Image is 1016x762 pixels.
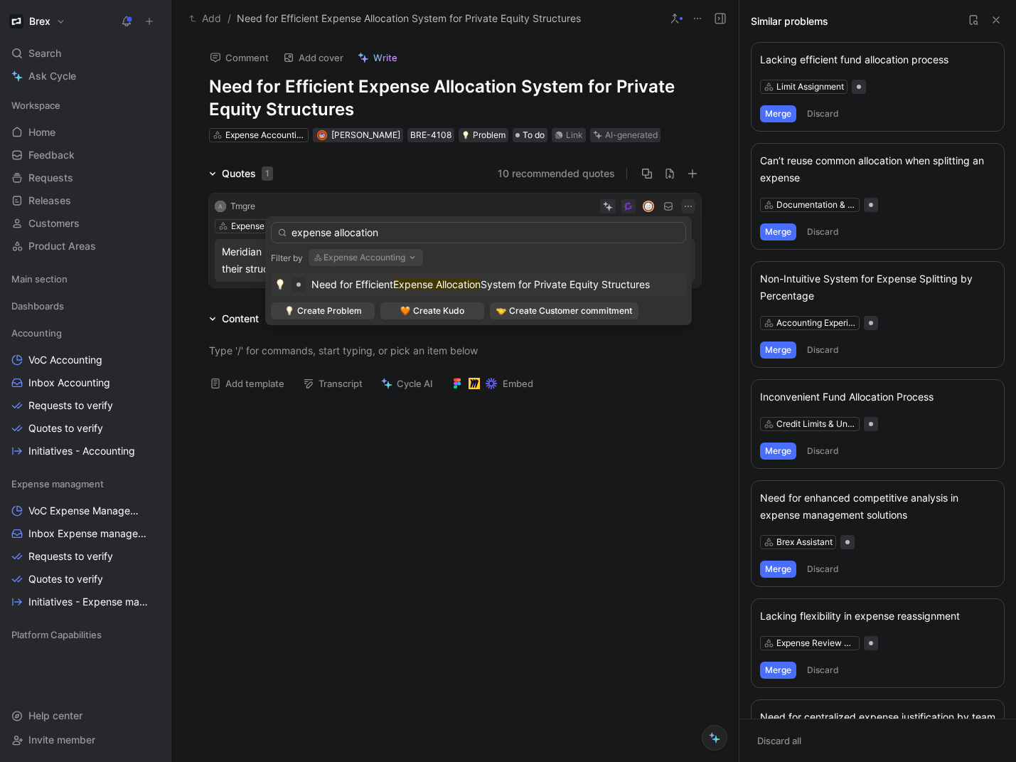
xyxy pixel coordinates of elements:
img: 💡 [274,279,286,290]
span: Create Kudo [413,304,464,318]
button: Expense Accounting [309,249,423,266]
mark: Expense Allocation [393,278,481,290]
span: Create Customer commitment [509,304,632,318]
div: Filter by [271,253,303,264]
span: Create Problem [297,304,362,318]
img: 🤝 [496,306,506,316]
img: 🧡 [400,306,410,316]
span: Need for Efficient [311,278,393,290]
img: 💡 [284,306,294,316]
span: System for Private Equity Structures [481,278,650,290]
input: Search... [271,222,686,243]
